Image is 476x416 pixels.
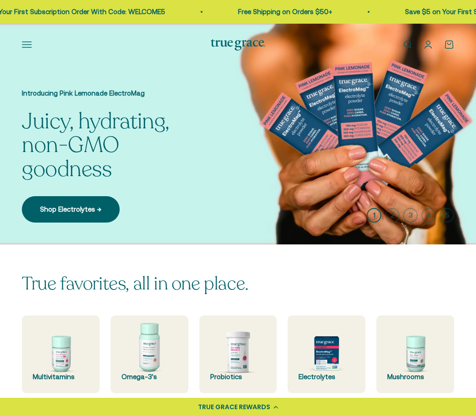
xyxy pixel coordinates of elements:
[210,371,266,382] div: Probiotics
[111,315,188,393] a: Omega-3's
[122,371,177,382] div: Omega-3's
[421,208,436,223] button: 4
[385,208,400,223] button: 2
[22,315,100,393] a: Multivitamins
[22,196,120,223] a: Shop Electrolytes →
[387,371,443,382] div: Mushrooms
[299,371,354,382] div: Electrolytes
[22,107,169,184] split-lines: Juicy, hydrating, non-GMO goodness
[288,315,365,393] a: Electrolytes
[367,208,381,223] button: 1
[376,315,454,393] a: Mushrooms
[33,371,89,382] div: Multivitamins
[403,208,418,223] button: 3
[22,88,204,99] p: Introducing Pink Lemonade ElectroMag
[440,208,454,223] button: 5
[199,315,277,393] a: Probiotics
[22,271,248,296] split-lines: True favorites, all in one place.
[198,402,270,412] div: TRUE GRACE REWARDS
[237,8,331,15] a: Free Shipping on Orders $50+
